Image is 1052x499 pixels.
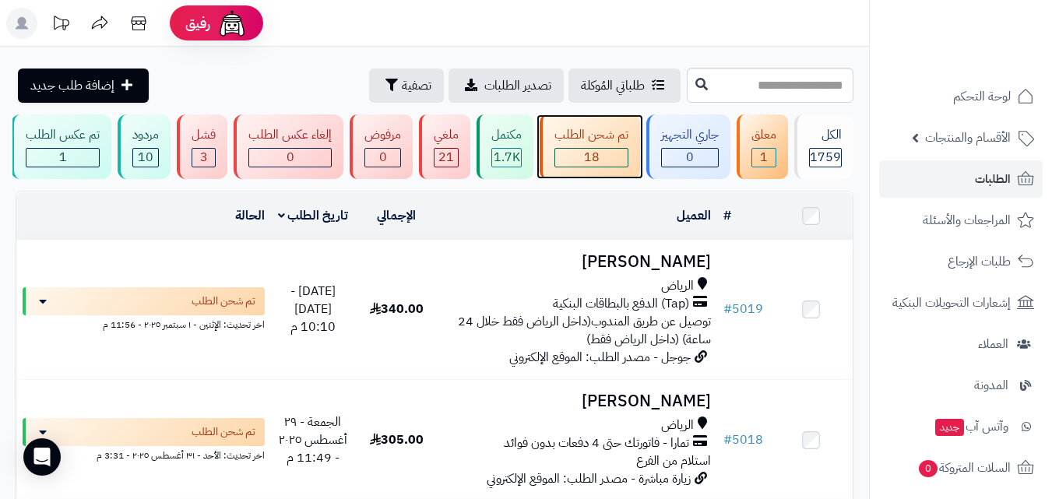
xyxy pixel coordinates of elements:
a: # [723,206,731,225]
span: 18 [584,148,600,167]
div: 0 [249,149,331,167]
a: ملغي 21 [416,114,473,179]
span: 1.7K [494,148,520,167]
span: الرياض [661,416,694,434]
a: الكل1759 [791,114,857,179]
span: رفيق [185,14,210,33]
a: تم شحن الطلب 18 [537,114,643,179]
span: جديد [935,419,964,436]
span: [DATE] - [DATE] 10:10 م [290,282,336,336]
a: #5019 [723,300,763,318]
div: مردود [132,126,159,144]
a: الحالة [235,206,265,225]
span: توصيل عن طريق المندوب(داخل الرياض فقط خلال 24 ساعة) (داخل الرياض فقط) [458,312,711,349]
span: تصفية [402,76,431,95]
div: 0 [662,149,718,167]
div: الكل [809,126,842,144]
button: تصفية [369,69,444,103]
a: الإجمالي [377,206,416,225]
span: 305.00 [370,430,424,449]
a: مكتمل 1.7K [473,114,537,179]
div: مكتمل [491,126,522,144]
div: 21 [435,149,458,167]
a: المراجعات والأسئلة [879,202,1043,239]
span: الجمعة - ٢٩ أغسطس ٢٠٢٥ - 11:49 م [279,413,347,467]
div: 10 [133,149,158,167]
span: إضافة طلب جديد [30,76,114,95]
div: إلغاء عكس الطلب [248,126,332,144]
span: السلات المتروكة [917,457,1011,479]
span: المراجعات والأسئلة [923,209,1011,231]
a: إلغاء عكس الطلب 0 [230,114,347,179]
a: مردود 10 [114,114,174,179]
div: معلق [751,126,776,144]
a: تصدير الطلبات [449,69,564,103]
span: # [723,300,732,318]
span: 0 [686,148,694,167]
span: زيارة مباشرة - مصدر الطلب: الموقع الإلكتروني [487,469,691,488]
div: 1 [752,149,776,167]
a: جاري التجهيز 0 [643,114,734,179]
span: الرياض [661,277,694,295]
a: طلبات الإرجاع [879,243,1043,280]
a: معلق 1 [734,114,791,179]
span: 3 [200,148,208,167]
span: # [723,430,732,449]
span: المدونة [974,374,1008,396]
span: 1 [59,148,67,167]
span: تم شحن الطلب [192,293,255,309]
a: العملاء [879,325,1043,363]
span: العملاء [978,333,1008,355]
span: طلباتي المُوكلة [581,76,645,95]
a: تحديثات المنصة [41,8,80,43]
span: تم شحن الطلب [192,424,255,440]
span: 0 [918,459,938,478]
div: ملغي [434,126,459,144]
a: المدونة [879,367,1043,404]
span: وآتس آب [934,416,1008,438]
div: جاري التجهيز [661,126,719,144]
a: تم عكس الطلب 1 [8,114,114,179]
a: إضافة طلب جديد [18,69,149,103]
div: 18 [555,149,628,167]
a: إشعارات التحويلات البنكية [879,284,1043,322]
span: 340.00 [370,300,424,318]
a: الطلبات [879,160,1043,198]
a: وآتس آبجديد [879,408,1043,445]
span: إشعارات التحويلات البنكية [892,292,1011,314]
span: الطلبات [975,168,1011,190]
img: logo-2.png [946,12,1037,44]
span: تمارا - فاتورتك حتى 4 دفعات بدون فوائد [504,434,689,452]
div: فشل [192,126,216,144]
a: فشل 3 [174,114,230,179]
a: طلباتي المُوكلة [568,69,681,103]
a: مرفوض 0 [347,114,416,179]
div: 1699 [492,149,521,167]
span: 1 [760,148,768,167]
div: تم عكس الطلب [26,126,100,144]
span: تصدير الطلبات [484,76,551,95]
span: استلام من الفرع [636,452,711,470]
span: جوجل - مصدر الطلب: الموقع الإلكتروني [509,348,691,367]
div: 1 [26,149,99,167]
span: 10 [138,148,153,167]
span: 0 [379,148,387,167]
a: السلات المتروكة0 [879,449,1043,487]
span: طلبات الإرجاع [948,251,1011,272]
img: ai-face.png [216,8,248,39]
a: تاريخ الطلب [278,206,349,225]
span: 1759 [810,148,841,167]
div: 0 [365,149,400,167]
a: #5018 [723,430,763,449]
div: مرفوض [364,126,401,144]
div: 3 [192,149,215,167]
div: تم شحن الطلب [554,126,628,144]
a: العميل [677,206,711,225]
h3: [PERSON_NAME] [445,392,711,410]
span: لوحة التحكم [953,86,1011,107]
span: 0 [287,148,294,167]
span: الأقسام والمنتجات [925,127,1011,149]
span: (Tap) الدفع بالبطاقات البنكية [553,295,689,313]
div: اخر تحديث: الأحد - ٣١ أغسطس ٢٠٢٥ - 3:31 م [23,446,265,462]
a: لوحة التحكم [879,78,1043,115]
